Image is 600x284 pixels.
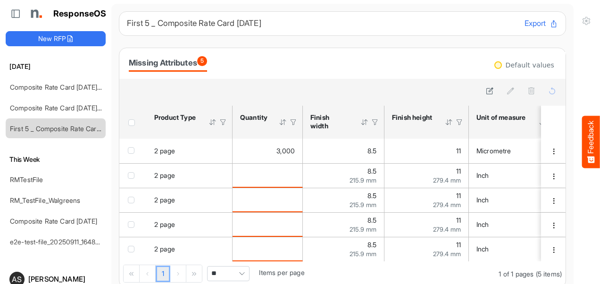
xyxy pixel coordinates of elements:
[384,212,469,237] td: 11 is template cell Column Header httpsnorthellcomontologiesmapping-rulesmeasurementhasfinishsize...
[127,19,517,27] h6: First 5 _ Composite Rate Card [DATE]
[433,201,461,209] span: 279.4 mm
[433,250,461,258] span: 279.4 mm
[154,245,175,253] span: 2 page
[147,188,233,212] td: 2 page is template cell Column Header product-type
[549,147,559,156] button: dropdownbutton
[469,237,563,261] td: Inch is template cell Column Header httpsnorthellcomontologiesmapping-rulesmeasurementhasunitofme...
[541,188,567,212] td: 8c8a8867-5f68-4421-a47d-3426faf9cc22 is template cell Column Header
[119,237,147,261] td: checkbox
[147,163,233,188] td: 2 page is template cell Column Header product-type
[371,118,379,126] div: Filter Icon
[549,196,559,206] button: dropdownbutton
[147,237,233,261] td: 2 page is template cell Column Header product-type
[219,118,227,126] div: Filter Icon
[303,139,384,163] td: 8.5 is template cell Column Header httpsnorthellcomontologiesmapping-rulesmeasurementhasfinishsiz...
[233,237,303,261] td: is template cell Column Header httpsnorthellcomontologiesmapping-rulesorderhasquantity
[154,196,175,204] span: 2 page
[456,167,461,175] span: 11
[541,163,567,188] td: 62732f59-8072-4e8c-a453-53ede04ba017 is template cell Column Header
[119,139,147,163] td: checkbox
[456,241,461,249] span: 11
[10,175,43,184] a: RMTestFile
[541,139,567,163] td: 30c51834-b177-4b72-9782-86c2cf4dec4a is template cell Column Header
[303,188,384,212] td: 8.5 is template cell Column Header httpsnorthellcomontologiesmapping-rulesmeasurementhasfinishsiz...
[367,216,376,224] span: 8.5
[549,172,559,181] button: dropdownbutton
[469,212,563,237] td: Inch is template cell Column Header httpsnorthellcomontologiesmapping-rulesmeasurementhasunitofme...
[259,268,304,276] span: Items per page
[207,266,250,281] span: Pagerdropdown
[499,270,533,278] span: 1 of 1 pages
[476,245,489,253] span: Inch
[456,147,461,155] span: 11
[303,163,384,188] td: 8.5 is template cell Column Header httpsnorthellcomontologiesmapping-rulesmeasurementhasfinishsiz...
[476,220,489,228] span: Inch
[170,265,186,282] div: Go to next page
[129,56,207,69] div: Missing Attributes
[367,167,376,175] span: 8.5
[28,276,102,283] div: [PERSON_NAME]
[476,196,489,204] span: Inch
[384,163,469,188] td: 11 is template cell Column Header httpsnorthellcomontologiesmapping-rulesmeasurementhasfinishsize...
[367,147,376,155] span: 8.5
[525,17,558,30] button: Export
[124,265,140,282] div: Go to first page
[147,139,233,163] td: 2 page is template cell Column Header product-type
[433,226,461,233] span: 279.4 mm
[119,106,147,139] th: Header checkbox
[154,171,175,179] span: 2 page
[289,118,298,126] div: Filter Icon
[233,212,303,237] td: is template cell Column Header httpsnorthellcomontologiesmapping-rulesorderhasquantity
[276,147,295,155] span: 3,000
[233,188,303,212] td: is template cell Column Header httpsnorthellcomontologiesmapping-rulesorderhasquantity
[10,83,122,91] a: Composite Rate Card [DATE]_smaller
[26,4,45,23] img: Northell
[549,245,559,255] button: dropdownbutton
[147,212,233,237] td: 2 page is template cell Column Header product-type
[12,276,22,283] span: AS
[469,139,563,163] td: Micrometre is template cell Column Header httpsnorthellcomontologiesmapping-rulesmeasurementhasun...
[476,113,526,122] div: Unit of measure
[549,221,559,230] button: dropdownbutton
[140,265,156,282] div: Go to previous page
[367,241,376,249] span: 8.5
[303,212,384,237] td: 8.5 is template cell Column Header httpsnorthellcomontologiesmapping-rulesmeasurementhasfinishsiz...
[455,118,464,126] div: Filter Icon
[456,216,461,224] span: 11
[582,116,600,168] button: Feedback
[310,113,348,130] div: Finish width
[186,265,202,282] div: Go to last page
[433,176,461,184] span: 279.4 mm
[10,104,122,112] a: Composite Rate Card [DATE]_smaller
[119,212,147,237] td: checkbox
[506,62,554,68] div: Default values
[384,237,469,261] td: 11 is template cell Column Header httpsnorthellcomontologiesmapping-rulesmeasurementhasfinishsize...
[233,163,303,188] td: is template cell Column Header httpsnorthellcomontologiesmapping-rulesorderhasquantity
[469,188,563,212] td: Inch is template cell Column Header httpsnorthellcomontologiesmapping-rulesmeasurementhasunitofme...
[476,171,489,179] span: Inch
[53,9,107,19] h1: ResponseOS
[350,176,376,184] span: 215.9 mm
[10,125,123,133] a: First 5 _ Composite Rate Card [DATE]
[392,113,433,122] div: Finish height
[350,226,376,233] span: 215.9 mm
[384,139,469,163] td: 11 is template cell Column Header httpsnorthellcomontologiesmapping-rulesmeasurementhasfinishsize...
[541,212,567,237] td: effc81bb-064d-4757-bb98-6bf7710b7d88 is template cell Column Header
[154,220,175,228] span: 2 page
[156,266,170,283] a: Page 1 of 1 Pages
[367,192,376,200] span: 8.5
[119,188,147,212] td: checkbox
[6,31,106,46] button: New RFP
[10,238,103,246] a: e2e-test-file_20250911_164826
[350,250,376,258] span: 215.9 mm
[10,196,80,204] a: RM_TestFile_Walgreens
[536,270,562,278] span: (5 items)
[154,113,196,122] div: Product Type
[350,201,376,209] span: 215.9 mm
[6,154,106,165] h6: This Week
[119,163,147,188] td: checkbox
[303,237,384,261] td: 8.5 is template cell Column Header httpsnorthellcomontologiesmapping-rulesmeasurementhasfinishsiz...
[6,61,106,72] h6: [DATE]
[233,139,303,163] td: 3000 is template cell Column Header httpsnorthellcomontologiesmapping-rulesorderhasquantity
[456,192,461,200] span: 11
